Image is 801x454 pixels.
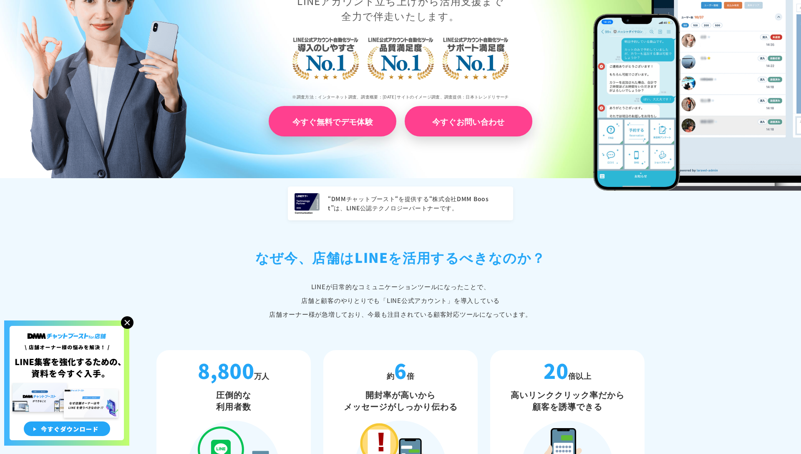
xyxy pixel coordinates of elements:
p: 約 倍 [327,358,474,383]
strong: 6 [394,356,406,385]
strong: 20 [544,356,568,385]
p: “DMMチャットブースト“を提供する“株式会社DMM Boost”は、LINE公認テクノロジーパートナーです。 [328,194,506,213]
strong: 8,800 [198,356,254,385]
img: 店舗オーナー様の悩みを解決!LINE集客を狂化するための資料を今すぐ入手! [4,320,129,446]
h3: 開封率が高いから メッセージがしっかり伝わる [327,389,474,412]
p: LINEが日常的なコミュニケーションツールになったことで、 店舗と顧客のやりとりでも「LINE公式アカウント」 を導入している 店舗オーナー様が急増しており、今最も注目されている顧客対応ツールに... [156,280,645,321]
h3: 高いリンククリック率だから 顧客を誘導できる [494,389,640,412]
img: LINEヤフー Technology Partner 2025 [295,193,320,214]
h2: なぜ今、店舗は LINEを活用するべきなのか？ [156,247,645,267]
img: LINE公式アカウント自動化ツール導入のしやすさNo.1｜LINE公式アカウント自動化ツール品質満足度No.1｜LINE公式アカウント自動化ツールサポート満足度No.1 [265,5,536,109]
p: 万人 [161,358,307,383]
p: 倍以上 [494,358,640,383]
a: 今すぐお問い合わせ [405,106,532,136]
p: ※調査方法：インターネット調査、調査概要：[DATE] サイトのイメージ調査、調査提供：日本トレンドリサーチ [200,88,601,106]
a: 今すぐ無料でデモ体験 [269,106,396,136]
a: 店舗オーナー様の悩みを解決!LINE集客を狂化するための資料を今すぐ入手! [4,320,129,330]
h3: 圧倒的な 利用者数 [161,389,307,412]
